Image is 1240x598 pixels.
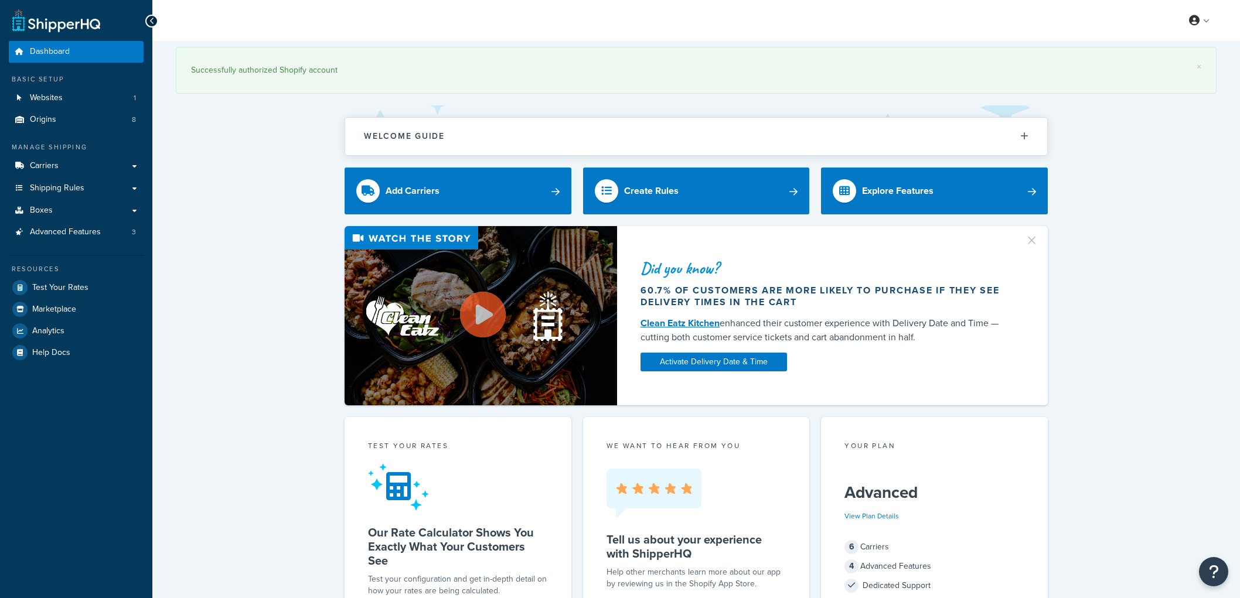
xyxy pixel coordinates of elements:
[9,87,144,109] a: Websites1
[641,260,1011,276] div: Did you know?
[30,47,70,57] span: Dashboard
[1197,62,1201,71] a: ×
[32,348,70,358] span: Help Docs
[844,511,899,521] a: View Plan Details
[32,305,76,315] span: Marketplace
[862,183,934,199] div: Explore Features
[1199,557,1228,586] button: Open Resource Center
[345,168,571,214] a: Add Carriers
[9,299,144,320] a: Marketplace
[624,183,679,199] div: Create Rules
[30,161,59,171] span: Carriers
[9,177,144,199] a: Shipping Rules
[844,539,1024,555] div: Carriers
[607,566,786,590] p: Help other merchants learn more about our app by reviewing us in the Shopify App Store.
[9,264,144,274] div: Resources
[9,109,144,131] li: Origins
[132,227,136,237] span: 3
[368,573,548,597] div: Test your configuration and get in-depth detail on how your rates are being calculated.
[32,283,88,293] span: Test Your Rates
[345,118,1047,155] button: Welcome Guide
[368,525,548,568] h5: Our Rate Calculator Shows You Exactly What Your Customers See
[9,221,144,243] li: Advanced Features
[583,168,810,214] a: Create Rules
[9,221,144,243] a: Advanced Features3
[30,183,84,193] span: Shipping Rules
[9,109,144,131] a: Origins8
[641,316,720,330] a: Clean Eatz Kitchen
[641,285,1011,308] div: 60.7% of customers are more likely to purchase if they see delivery times in the cart
[641,316,1011,344] div: enhanced their customer experience with Delivery Date and Time — cutting both customer service ti...
[30,115,56,125] span: Origins
[30,206,53,216] span: Boxes
[386,183,440,199] div: Add Carriers
[607,440,786,451] p: we want to hear from you
[9,342,144,363] a: Help Docs
[9,74,144,84] div: Basic Setup
[844,540,859,554] span: 6
[844,578,1024,594] div: Dedicated Support
[641,353,787,371] a: Activate Delivery Date & Time
[9,142,144,152] div: Manage Shipping
[821,168,1048,214] a: Explore Features
[844,440,1024,454] div: Your Plan
[132,115,136,125] span: 8
[844,483,1024,502] h5: Advanced
[9,155,144,177] a: Carriers
[32,326,64,336] span: Analytics
[9,320,144,341] a: Analytics
[30,93,63,103] span: Websites
[9,277,144,298] a: Test Your Rates
[364,132,445,141] h2: Welcome Guide
[345,226,617,406] img: Video thumbnail
[607,532,786,561] h5: Tell us about your experience with ShipperHQ
[844,559,859,573] span: 4
[134,93,136,103] span: 1
[9,200,144,221] a: Boxes
[368,440,548,454] div: Test your rates
[9,41,144,63] a: Dashboard
[844,558,1024,575] div: Advanced Features
[9,87,144,109] li: Websites
[30,227,101,237] span: Advanced Features
[191,62,1201,78] div: Successfully authorized Shopify account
